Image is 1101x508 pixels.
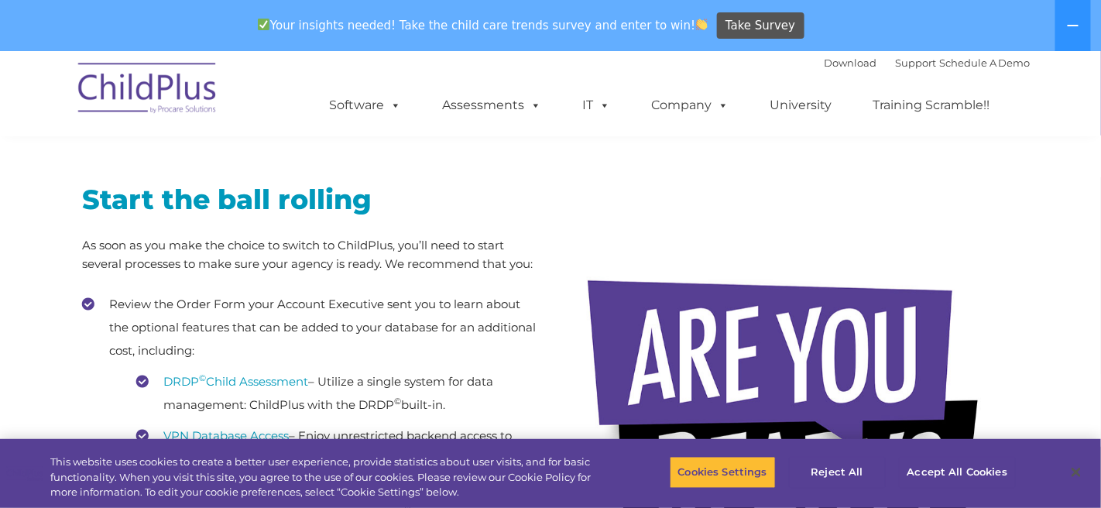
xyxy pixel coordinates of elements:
[136,370,539,417] li: – Utilize a single system for data management: ChildPlus with the DRDP built-in.
[82,236,539,273] p: As soon as you make the choice to switch to ChildPlus, you’ll need to start several processes to ...
[754,90,847,121] a: University
[82,182,539,217] h2: Start the ball rolling
[789,456,886,489] button: Reject All
[939,57,1031,69] a: Schedule A Demo
[670,456,776,489] button: Cookies Settings
[70,52,225,129] img: ChildPlus by Procare Solutions
[717,12,804,39] a: Take Survey
[394,396,401,407] sup: ©
[824,57,1031,69] font: |
[824,57,876,69] a: Download
[899,456,1016,489] button: Accept All Cookies
[199,372,206,383] sup: ©
[427,90,557,121] a: Assessments
[895,57,936,69] a: Support
[696,19,708,30] img: 👏
[567,90,626,121] a: IT
[163,374,308,389] a: DRDP©Child Assessment
[314,90,417,121] a: Software
[857,90,1005,121] a: Training Scramble!!
[636,90,744,121] a: Company
[50,455,605,500] div: This website uses cookies to create a better user experience, provide statistics about user visit...
[136,424,539,471] li: – Enjoy unrestricted backend access to your data with a secure VPN tunnel.
[251,10,715,40] span: Your insights needed! Take the child care trends survey and enter to win!
[163,428,289,443] a: VPN Database Access
[725,12,795,39] span: Take Survey
[1059,455,1093,489] button: Close
[258,19,269,30] img: ✅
